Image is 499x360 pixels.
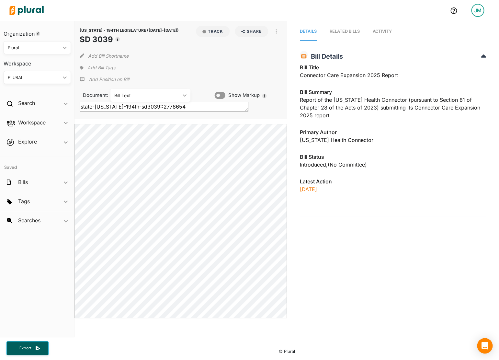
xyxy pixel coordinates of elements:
small: © Plural [279,349,295,354]
h1: SD 3039 [80,34,179,45]
span: Show Markup [225,92,260,99]
div: RELATED BILLS [330,28,360,34]
h2: Workspace [18,119,46,126]
button: Track [196,26,230,37]
div: Tooltip anchor [35,31,41,37]
textarea: state-[US_STATE]-194th-sd3039::2778654 [80,102,248,111]
span: Bill Details [308,52,343,60]
h3: Bill Title [300,64,486,71]
div: Introduced , (no committee) [300,161,486,168]
div: Add Position Statement [80,75,129,84]
a: Details [300,22,317,41]
h2: Bills [18,179,28,186]
span: Add Bill Tags [87,64,115,71]
button: Add Bill Shortname [88,51,129,61]
div: Connector Care Expansion 2025 Report [300,64,486,83]
p: [DATE] [300,185,486,193]
div: Bill Text [114,92,180,99]
button: Export [6,341,49,355]
h3: Workspace [4,54,71,68]
div: Add tags [80,63,115,73]
h3: Bill Summary [300,88,486,96]
div: [US_STATE] Health Connector [300,136,486,144]
h3: Latest Action [300,178,486,185]
div: Plural [8,44,60,51]
span: [US_STATE] - 194TH LEGISLATURE ([DATE]-[DATE]) [80,28,179,33]
h2: Tags [18,198,30,205]
div: Tooltip anchor [115,36,120,42]
span: Document: [80,92,102,99]
div: Open Intercom Messenger [477,338,493,354]
a: Activity [373,22,392,41]
div: Report of the [US_STATE] Health Connector (pursuant to Section 81 of Chapter 28 of the Acts of 20... [300,88,486,123]
div: JM [471,4,484,17]
span: Details [300,29,317,34]
p: Add Position on Bill [89,76,129,83]
h3: Bill Status [300,153,486,161]
h2: Explore [18,138,37,145]
h3: Organization [4,24,71,39]
a: JM [466,1,489,19]
h3: Primary Author [300,128,486,136]
button: Share [232,26,271,37]
div: Tooltip anchor [261,93,267,99]
h4: Saved [0,156,74,172]
span: Export [15,345,36,351]
h2: Search [18,99,35,107]
a: RELATED BILLS [330,22,360,41]
h2: Searches [18,217,40,224]
div: PLURAL [8,74,60,81]
span: Activity [373,29,392,34]
button: Share [235,26,268,37]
